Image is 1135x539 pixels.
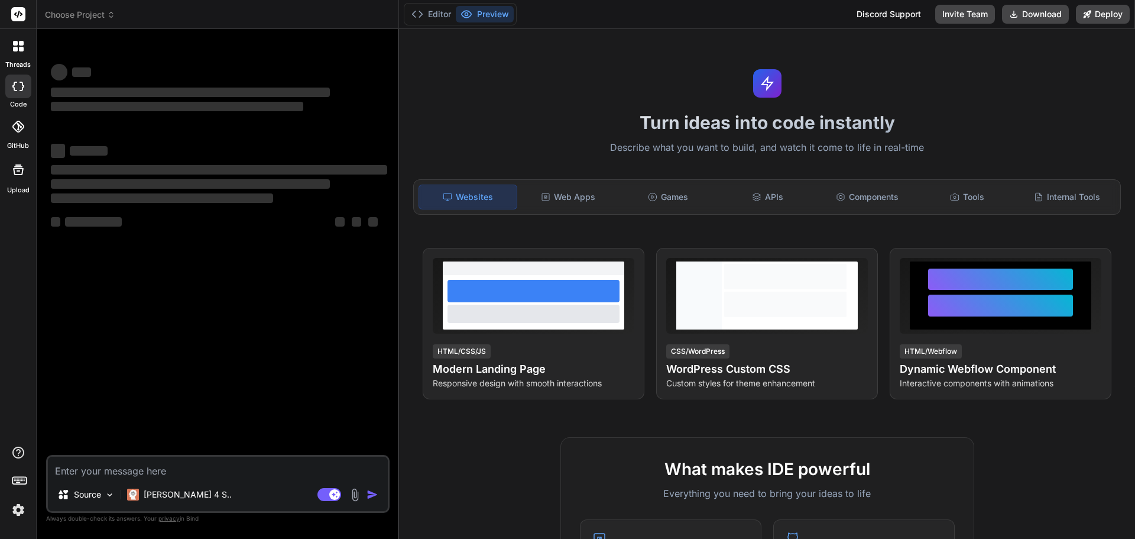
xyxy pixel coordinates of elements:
[819,185,916,209] div: Components
[352,217,361,227] span: ‌
[70,146,108,156] span: ‌
[900,344,962,359] div: HTML/Webflow
[666,377,868,389] p: Custom styles for theme enhancement
[127,489,139,501] img: Claude 4 Sonnet
[407,6,456,22] button: Editor
[433,377,634,389] p: Responsive design with smooth interactions
[900,377,1101,389] p: Interactive components with animations
[74,489,101,501] p: Source
[51,193,273,203] span: ‌
[158,515,180,522] span: privacy
[144,489,232,501] p: [PERSON_NAME] 4 S..
[433,344,491,359] div: HTML/CSS/JS
[456,6,514,22] button: Preview
[335,217,345,227] span: ‌
[348,488,362,502] img: attachment
[666,344,729,359] div: CSS/WordPress
[45,9,115,21] span: Choose Project
[1002,5,1069,24] button: Download
[65,217,122,227] span: ‌
[620,185,717,209] div: Games
[367,489,378,501] img: icon
[51,64,67,80] span: ‌
[1018,185,1115,209] div: Internal Tools
[51,165,387,175] span: ‌
[900,361,1101,377] h4: Dynamic Webflow Component
[8,500,28,520] img: settings
[5,60,31,70] label: threads
[433,361,634,377] h4: Modern Landing Page
[51,102,303,111] span: ‌
[419,185,517,209] div: Websites
[849,5,928,24] div: Discord Support
[406,112,1128,133] h1: Turn ideas into code instantly
[719,185,816,209] div: APIs
[935,5,995,24] button: Invite Team
[72,67,91,77] span: ‌
[406,140,1128,156] p: Describe what you want to build, and watch it come to life in real-time
[51,179,330,189] span: ‌
[51,217,60,227] span: ‌
[105,490,115,500] img: Pick Models
[51,88,330,97] span: ‌
[51,144,65,158] span: ‌
[580,457,955,482] h2: What makes IDE powerful
[666,361,868,377] h4: WordPress Custom CSS
[368,217,378,227] span: ‌
[580,486,955,501] p: Everything you need to bring your ideas to life
[7,141,29,151] label: GitHub
[1076,5,1130,24] button: Deploy
[10,99,27,109] label: code
[520,185,617,209] div: Web Apps
[46,513,390,524] p: Always double-check its answers. Your in Bind
[7,185,30,195] label: Upload
[919,185,1016,209] div: Tools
